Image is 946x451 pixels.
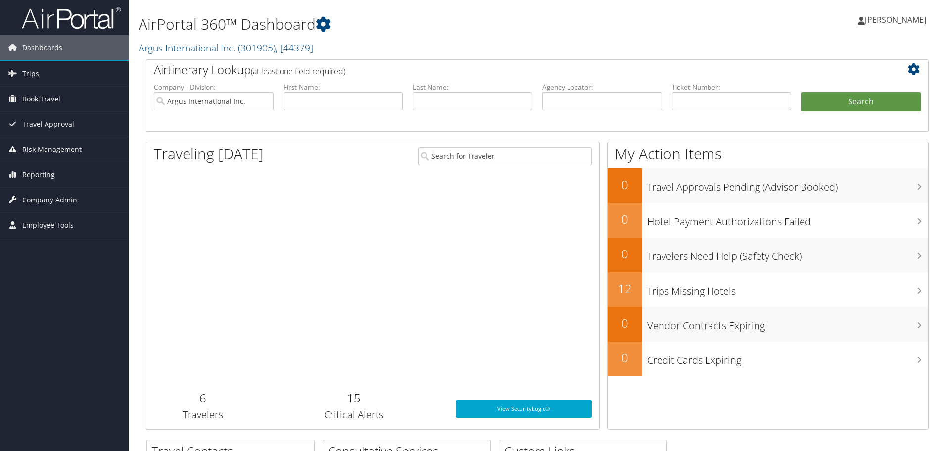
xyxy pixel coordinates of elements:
[858,5,936,35] a: [PERSON_NAME]
[608,176,642,193] h2: 0
[608,342,928,376] a: 0Credit Cards Expiring
[251,66,345,77] span: (at least one field required)
[608,144,928,164] h1: My Action Items
[865,14,926,25] span: [PERSON_NAME]
[154,408,252,422] h3: Travelers
[608,211,642,228] h2: 0
[22,213,74,238] span: Employee Tools
[801,92,921,112] button: Search
[267,408,441,422] h3: Critical Alerts
[418,147,592,165] input: Search for Traveler
[608,238,928,272] a: 0Travelers Need Help (Safety Check)
[647,314,928,333] h3: Vendor Contracts Expiring
[413,82,532,92] label: Last Name:
[608,272,928,307] a: 12Trips Missing Hotels
[22,188,77,212] span: Company Admin
[22,6,121,30] img: airportal-logo.png
[139,14,670,35] h1: AirPortal 360™ Dashboard
[647,349,928,367] h3: Credit Cards Expiring
[139,41,313,54] a: Argus International Inc.
[608,168,928,203] a: 0Travel Approvals Pending (Advisor Booked)
[647,175,928,194] h3: Travel Approvals Pending (Advisor Booked)
[22,35,62,60] span: Dashboards
[267,390,441,406] h2: 15
[276,41,313,54] span: , [ 44379 ]
[154,144,264,164] h1: Traveling [DATE]
[608,203,928,238] a: 0Hotel Payment Authorizations Failed
[456,400,592,418] a: View SecurityLogic®
[647,245,928,263] h3: Travelers Need Help (Safety Check)
[22,61,39,86] span: Trips
[647,210,928,229] h3: Hotel Payment Authorizations Failed
[542,82,662,92] label: Agency Locator:
[672,82,792,92] label: Ticket Number:
[608,350,642,366] h2: 0
[608,315,642,332] h2: 0
[154,390,252,406] h2: 6
[608,280,642,297] h2: 12
[22,162,55,187] span: Reporting
[238,41,276,54] span: ( 301905 )
[608,246,642,262] h2: 0
[284,82,403,92] label: First Name:
[154,82,274,92] label: Company - Division:
[154,61,855,78] h2: Airtinerary Lookup
[647,279,928,298] h3: Trips Missing Hotels
[22,137,82,162] span: Risk Management
[22,87,60,111] span: Book Travel
[608,307,928,342] a: 0Vendor Contracts Expiring
[22,112,74,137] span: Travel Approval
